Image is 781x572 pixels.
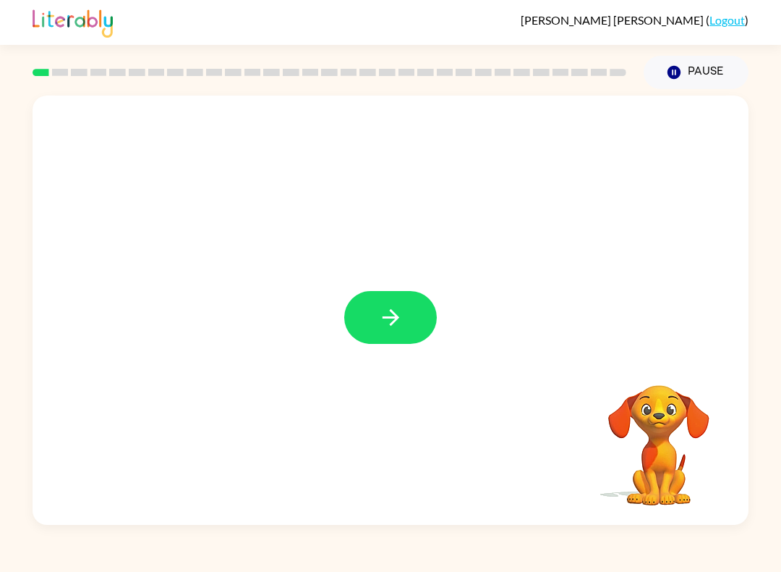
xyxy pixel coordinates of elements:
[709,13,745,27] a: Logout
[586,363,731,508] video: Your browser must support playing .mp4 files to use Literably. Please try using another browser.
[521,13,706,27] span: [PERSON_NAME] [PERSON_NAME]
[33,6,113,38] img: Literably
[644,56,748,89] button: Pause
[521,13,748,27] div: ( )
